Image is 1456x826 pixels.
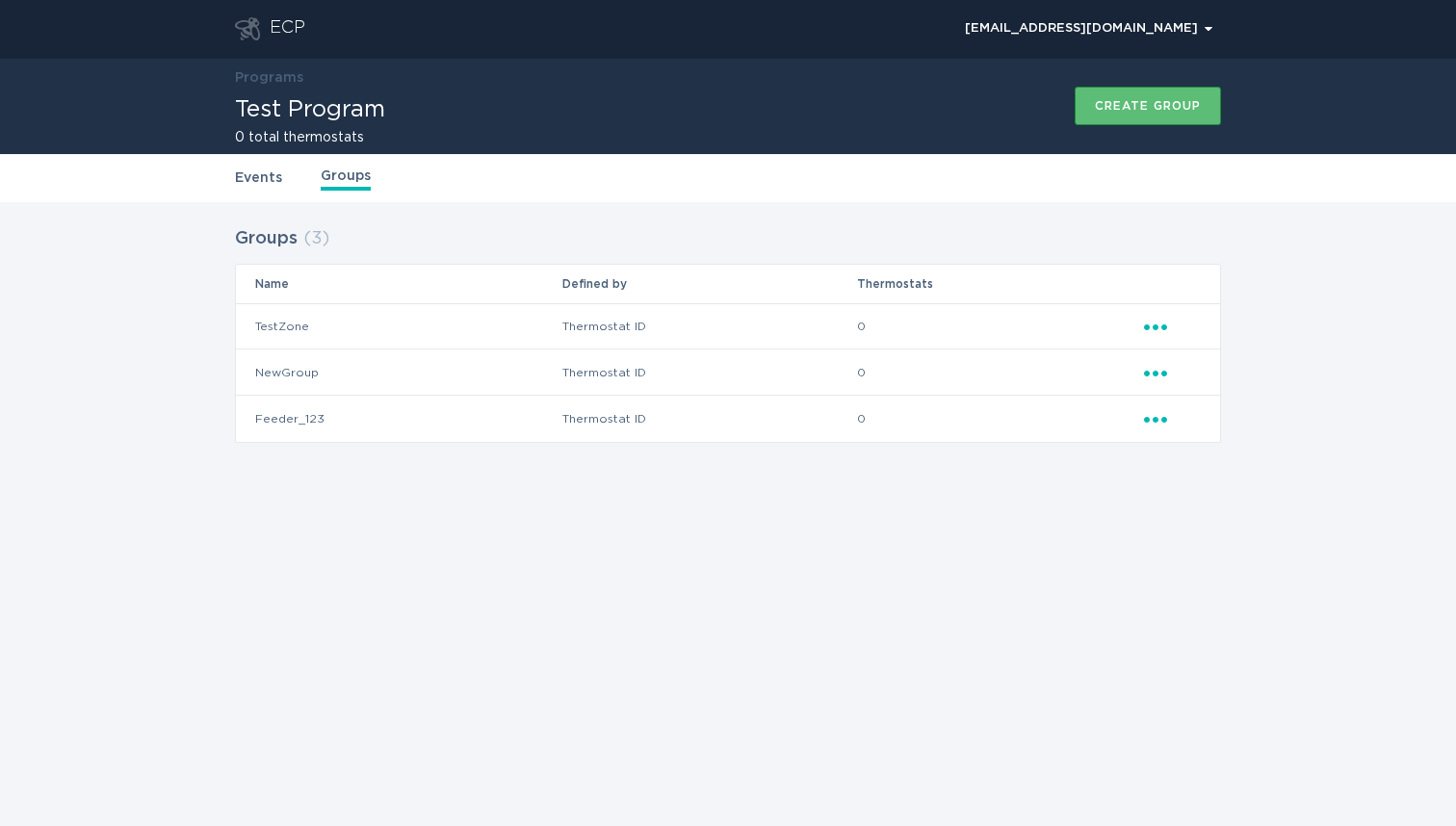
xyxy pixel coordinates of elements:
[236,396,1220,442] tr: e16b1595e66b4b77a690162b04af0f80
[236,396,561,442] td: Feeder_123
[561,303,857,349] td: Thermostat ID
[236,265,1220,303] tr: Table Headers
[235,131,385,144] h2: 0 total thermostats
[236,265,561,303] th: Name
[561,265,857,303] th: Defined by
[1095,100,1201,112] div: Create group
[236,303,561,349] td: TestZone
[956,14,1221,43] div: Popover menu
[236,303,1220,349] tr: b3193af6d62b4e0ba91066eee9cc955a
[236,349,1220,396] tr: ac5a02f3d446469cb71a49513b2c024a
[321,166,371,191] a: Groups
[235,71,303,85] a: Programs
[1144,316,1201,337] div: Popover menu
[236,349,561,396] td: NewGroup
[235,221,298,256] h2: Groups
[956,14,1221,43] button: Open user account details
[270,17,305,40] div: ECP
[1144,408,1201,429] div: Popover menu
[1075,87,1221,125] button: Create group
[303,230,329,247] span: ( 3 )
[561,396,857,442] td: Thermostat ID
[856,265,1143,303] th: Thermostats
[235,98,385,121] h1: Test Program
[235,17,260,40] button: Go to dashboard
[561,349,857,396] td: Thermostat ID
[1144,362,1201,383] div: Popover menu
[856,303,1143,349] td: 0
[235,168,282,189] a: Events
[856,396,1143,442] td: 0
[965,23,1212,35] div: [EMAIL_ADDRESS][DOMAIN_NAME]
[856,349,1143,396] td: 0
